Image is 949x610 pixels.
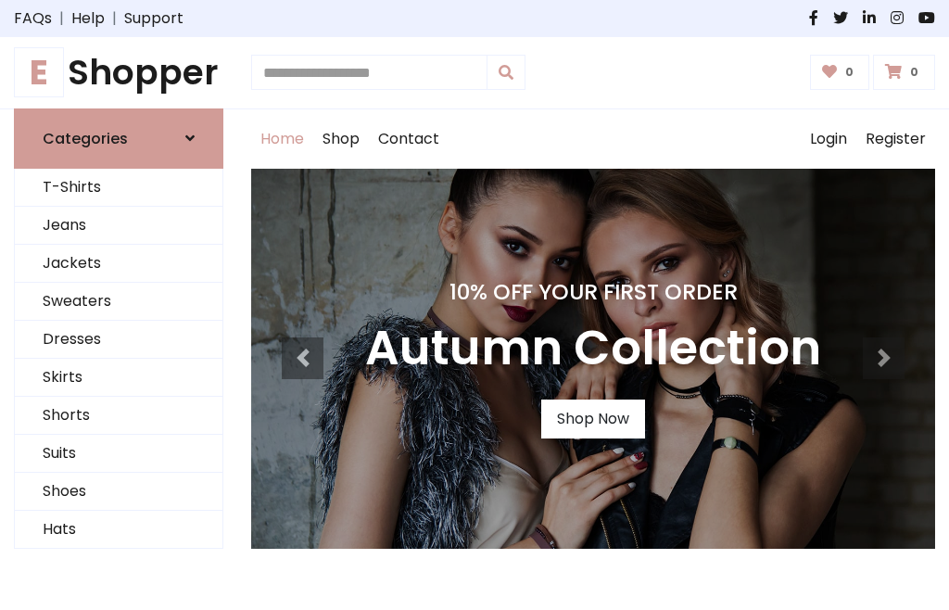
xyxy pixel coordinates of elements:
a: Dresses [15,321,222,359]
h3: Autumn Collection [365,320,821,377]
a: Login [801,109,856,169]
span: E [14,47,64,97]
a: Shop Now [541,400,645,438]
span: | [52,7,71,30]
a: Jackets [15,245,222,283]
a: Sweaters [15,283,222,321]
h6: Categories [43,130,128,147]
a: 0 [810,55,870,90]
a: 0 [873,55,935,90]
a: Jeans [15,207,222,245]
h4: 10% Off Your First Order [365,279,821,305]
a: Support [124,7,183,30]
h1: Shopper [14,52,223,94]
span: | [105,7,124,30]
a: FAQs [14,7,52,30]
a: Contact [369,109,449,169]
a: Categories [14,108,223,169]
span: 0 [905,64,923,81]
a: Shoes [15,473,222,511]
a: Skirts [15,359,222,397]
a: Register [856,109,935,169]
a: Help [71,7,105,30]
a: T-Shirts [15,169,222,207]
a: Shop [313,109,369,169]
a: Hats [15,511,222,549]
a: Shorts [15,397,222,435]
a: EShopper [14,52,223,94]
a: Suits [15,435,222,473]
a: Home [251,109,313,169]
span: 0 [841,64,858,81]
